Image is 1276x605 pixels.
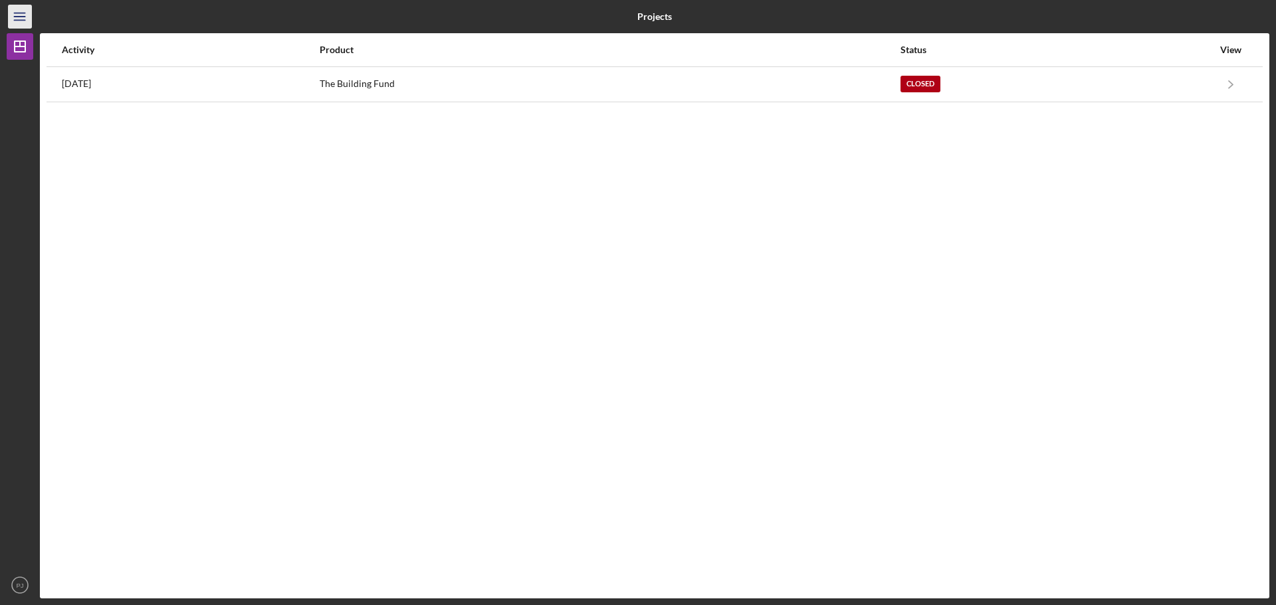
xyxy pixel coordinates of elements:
div: Activity [62,44,318,55]
div: The Building Fund [320,68,900,101]
div: Product [320,44,900,55]
div: Closed [901,76,940,92]
div: Status [901,44,1213,55]
button: PJ [7,572,33,598]
div: View [1214,44,1247,55]
time: 2025-08-04 11:15 [62,78,91,89]
text: PJ [16,582,23,589]
b: Projects [637,11,672,22]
